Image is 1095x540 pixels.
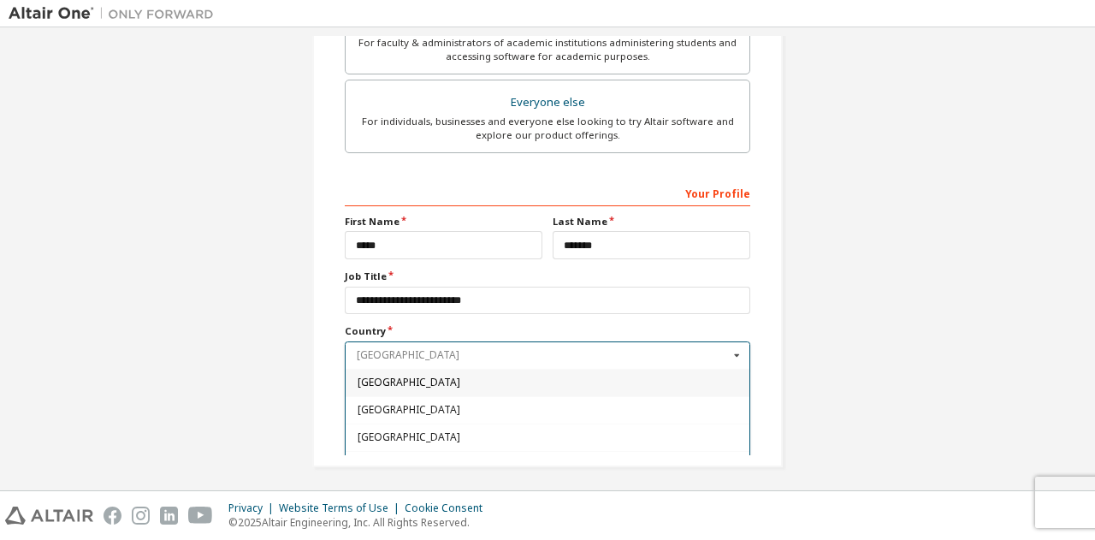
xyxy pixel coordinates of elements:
label: First Name [345,215,542,228]
div: For individuals, businesses and everyone else looking to try Altair software and explore our prod... [356,115,739,142]
label: Country [345,324,750,338]
img: altair_logo.svg [5,507,93,525]
div: Privacy [228,501,279,515]
span: [GEOGRAPHIC_DATA] [358,432,738,442]
img: youtube.svg [188,507,213,525]
div: For faculty & administrators of academic institutions administering students and accessing softwa... [356,36,739,63]
div: Cookie Consent [405,501,493,515]
span: [GEOGRAPHIC_DATA] [358,377,738,388]
div: Everyone else [356,91,739,115]
img: instagram.svg [132,507,150,525]
label: Last Name [553,215,750,228]
img: linkedin.svg [160,507,178,525]
span: [GEOGRAPHIC_DATA] [358,405,738,415]
div: Your Profile [345,179,750,206]
label: Job Title [345,270,750,283]
img: facebook.svg [104,507,121,525]
p: © 2025 Altair Engineering, Inc. All Rights Reserved. [228,515,493,530]
img: Altair One [9,5,222,22]
div: Website Terms of Use [279,501,405,515]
